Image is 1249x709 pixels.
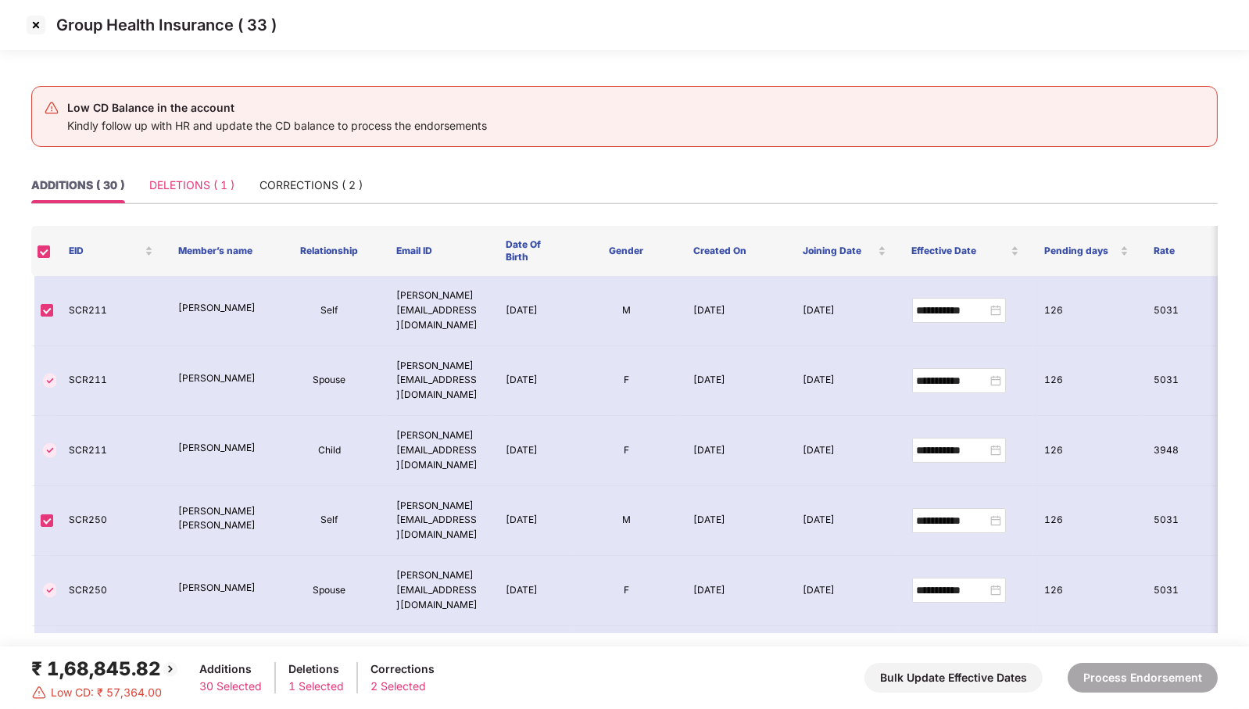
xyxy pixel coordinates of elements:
img: svg+xml;base64,PHN2ZyBpZD0iVGljay0zMngzMiIgeG1sbnM9Imh0dHA6Ly93d3cudzMub3JnLzIwMDAvc3ZnIiB3aWR0aD... [41,581,59,600]
img: svg+xml;base64,PHN2ZyBpZD0iVGljay0zMngzMiIgeG1sbnM9Imh0dHA6Ly93d3cudzMub3JnLzIwMDAvc3ZnIiB3aWR0aD... [41,371,59,390]
span: Effective Date [911,245,1007,257]
p: [PERSON_NAME] [178,441,263,456]
p: Group Health Insurance ( 33 ) [56,16,277,34]
td: M [571,486,681,557]
td: SCR211 [56,416,166,486]
td: 126 [1032,486,1142,557]
td: Spouse [275,346,385,417]
span: EID [69,245,141,257]
td: Spouse [275,556,385,626]
td: Self [275,486,385,557]
td: [DATE] [790,486,900,557]
td: [DATE] [681,416,790,486]
td: [DATE] [493,276,571,346]
td: Child [275,416,385,486]
img: svg+xml;base64,PHN2ZyBpZD0iVGljay0zMngzMiIgeG1sbnM9Imh0dHA6Ly93d3cudzMub3JnLzIwMDAvc3ZnIiB3aWR0aD... [41,441,59,460]
td: 126 [1032,416,1142,486]
th: Effective Date [899,226,1032,276]
th: EID [56,226,166,276]
td: [DATE] [790,626,900,696]
td: [DATE] [790,556,900,626]
td: 126 [1032,346,1142,417]
td: SCR250 [56,556,166,626]
p: [PERSON_NAME] [PERSON_NAME] [178,504,263,534]
th: Date Of Birth [493,226,571,276]
div: Deletions [288,661,344,678]
td: SCR211 [56,276,166,346]
p: [PERSON_NAME] [178,371,263,386]
div: CORRECTIONS ( 2 ) [259,177,363,194]
td: 126 [1032,276,1142,346]
th: Member’s name [166,226,275,276]
td: 126 [1032,556,1142,626]
img: svg+xml;base64,PHN2ZyB4bWxucz0iaHR0cDovL3d3dy53My5vcmcvMjAwMC9zdmciIHdpZHRoPSIyNCIgaGVpZ2h0PSIyNC... [44,100,59,116]
td: [DATE] [790,416,900,486]
th: Gender [571,226,681,276]
div: ADDITIONS ( 30 ) [31,177,124,194]
span: Low CD: ₹ 57,364.00 [51,684,162,701]
div: Additions [199,661,262,678]
div: ₹ 1,68,845.82 [31,654,180,684]
img: svg+xml;base64,PHN2ZyBpZD0iRGFuZ2VyLTMyeDMyIiB4bWxucz0iaHR0cDovL3d3dy53My5vcmcvMjAwMC9zdmciIHdpZH... [31,685,47,700]
div: Low CD Balance in the account [67,98,487,117]
th: Joining Date [790,226,900,276]
p: [PERSON_NAME] [178,581,263,596]
td: [PERSON_NAME][EMAIL_ADDRESS][DOMAIN_NAME] [384,346,493,417]
th: Pending days [1032,226,1141,276]
td: [DATE] [493,346,571,417]
td: Self [275,276,385,346]
td: Self [275,626,385,696]
button: Bulk Update Effective Dates [864,663,1043,693]
th: Created On [681,226,790,276]
td: [DATE] [790,346,900,417]
td: SCR259 [56,626,166,696]
td: [DATE] [681,626,790,696]
td: M [571,276,681,346]
td: [DATE] [681,276,790,346]
td: M [571,626,681,696]
th: Email ID [384,226,493,276]
td: F [571,416,681,486]
img: svg+xml;base64,PHN2ZyBpZD0iQ3Jvc3MtMzJ4MzIiIHhtbG5zPSJodHRwOi8vd3d3LnczLm9yZy8yMDAwL3N2ZyIgd2lkdG... [23,13,48,38]
img: svg+xml;base64,PHN2ZyBpZD0iQmFjay0yMHgyMCIgeG1sbnM9Imh0dHA6Ly93d3cudzMub3JnLzIwMDAvc3ZnIiB3aWR0aD... [161,660,180,679]
p: [PERSON_NAME] [178,301,263,316]
div: 30 Selected [199,678,262,695]
td: [DATE] [790,276,900,346]
div: DELETIONS ( 1 ) [149,177,234,194]
div: Kindly follow up with HR and update the CD balance to process the endorsements [67,117,487,134]
div: 2 Selected [370,678,435,695]
div: Corrections [370,661,435,678]
td: F [571,556,681,626]
td: [DATE] [681,556,790,626]
td: 126 [1032,626,1142,696]
td: SCR211 [56,346,166,417]
th: Relationship [275,226,385,276]
td: [PERSON_NAME][EMAIL_ADDRESS][DOMAIN_NAME] [384,626,493,696]
td: [DATE] [493,556,571,626]
td: F [571,346,681,417]
td: [DATE] [493,626,571,696]
span: Joining Date [803,245,875,257]
td: [DATE] [681,486,790,557]
td: [PERSON_NAME][EMAIL_ADDRESS][DOMAIN_NAME] [384,416,493,486]
td: [DATE] [681,346,790,417]
td: [DATE] [493,486,571,557]
td: [PERSON_NAME][EMAIL_ADDRESS][DOMAIN_NAME] [384,276,493,346]
button: Process Endorsement [1068,663,1218,693]
span: Pending days [1044,245,1117,257]
td: [DATE] [493,416,571,486]
td: [PERSON_NAME][EMAIL_ADDRESS][DOMAIN_NAME] [384,556,493,626]
td: SCR250 [56,486,166,557]
div: 1 Selected [288,678,344,695]
td: [PERSON_NAME][EMAIL_ADDRESS][DOMAIN_NAME] [384,486,493,557]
